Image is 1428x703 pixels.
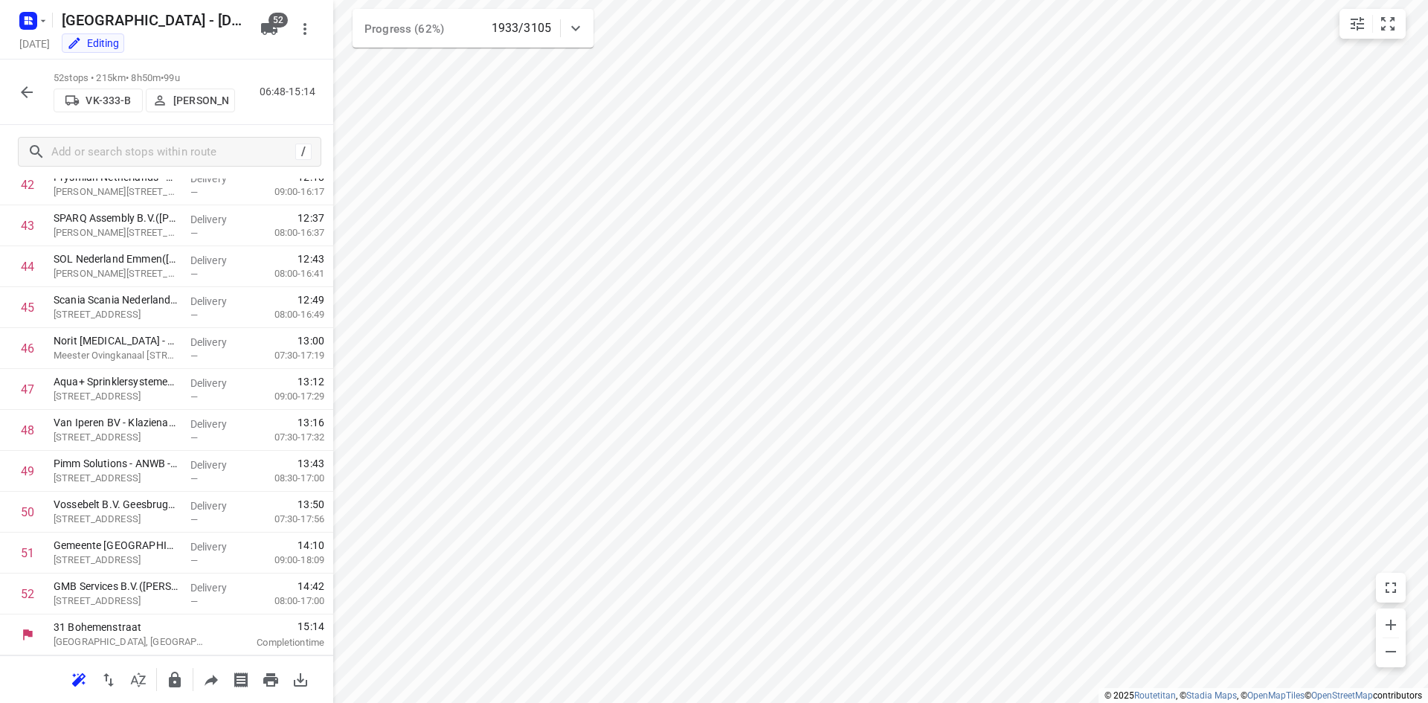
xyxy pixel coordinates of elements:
p: Koriander 35, Klazienaveen [54,389,178,404]
h5: Project date [13,35,56,52]
p: Delivery [190,580,245,595]
p: Van Iperen BV - Klazienaveen(Alko Kamphuis) [54,415,178,430]
span: — [190,596,198,607]
p: 08:30-17:00 [251,471,324,486]
p: 52 stops • 215km • 8h50m [54,71,235,86]
button: 52 [254,14,284,44]
p: 08:00-16:49 [251,307,324,322]
p: 1933/3105 [492,19,551,37]
p: James Cookstraat 3, Emmen [54,266,178,281]
div: 51 [21,546,34,560]
span: — [190,269,198,280]
p: SOL Nederland Emmen(Klaas Berend Poel) [54,251,178,266]
p: Norit Activated Carbon - Klazienaveen(Cynthia Jansen) [54,333,178,348]
p: Scania Scania Nederland B.V.(Victor Lamers) [54,292,178,307]
p: 07:30-17:56 [251,512,324,527]
div: 50 [21,505,34,519]
span: Print route [256,672,286,686]
p: SPARQ Assembly B.V.(Carola Bruins) [54,211,178,225]
span: 13:12 [297,374,324,389]
div: 49 [21,464,34,478]
p: 08:00-16:41 [251,266,324,281]
p: Coevorderstraatweg 31, Geesbrug [54,512,178,527]
p: Delivery [190,212,245,227]
span: 13:43 [297,456,324,471]
p: 07:30-17:32 [251,430,324,445]
span: — [190,432,198,443]
p: GMB Services B.V.(Theo Kooistra) [54,579,178,594]
div: 42 [21,178,34,192]
p: Charles Darwinstraat 24, Emmen [54,225,178,240]
p: 09:00-16:17 [251,184,324,199]
span: — [190,228,198,239]
p: Vossebelt B.V. Geesbrug(Tom Wilting) [54,497,178,512]
li: © 2025 , © , © © contributors [1104,690,1422,701]
span: 14:10 [297,538,324,553]
span: 13:16 [297,415,324,430]
button: Map settings [1342,9,1372,39]
p: Delivery [190,253,245,268]
span: 12:37 [297,211,324,225]
span: Reverse route [94,672,123,686]
p: Delivery [190,294,245,309]
p: 31 Bohemenstraat [54,620,208,635]
button: VK-333-B [54,89,143,112]
div: 45 [21,301,34,315]
span: 15:14 [226,619,324,634]
p: Delivery [190,376,245,391]
div: 43 [21,219,34,233]
div: 44 [21,260,34,274]
p: Pimm Solutions - ANWB - WWS Geesbrug(Cheyenne) [54,456,178,471]
span: 12:49 [297,292,324,307]
span: 12:43 [297,251,324,266]
a: Stadia Maps [1186,690,1237,701]
span: — [190,309,198,321]
p: 07:30-17:19 [251,348,324,363]
div: 48 [21,423,34,437]
p: Completion time [226,635,324,650]
p: Meester Ovingkanaal Oostzijde 3, Klazienaveen [54,348,178,363]
p: Delivery [190,417,245,431]
p: [PERSON_NAME] [173,94,228,106]
span: 13:50 [297,497,324,512]
span: • [161,72,164,83]
span: Print shipping labels [226,672,256,686]
span: 99u [164,72,179,83]
p: Aqua+ Sprinklersystemen B.V. - Klazienaveen(BryondeTijhof) [54,374,178,389]
p: Gemeente Hoogeveen, Gemeente De Wolden en Buitenlocaties - De Oosthoek(Jan Bos) [54,538,178,553]
span: 13:00 [297,333,324,348]
p: Delivery [190,498,245,513]
p: Delivery [190,335,245,350]
p: [STREET_ADDRESS] [54,430,178,445]
span: — [190,187,198,198]
p: Schoonhovenweg 1A, Hollandscheveld [54,553,178,568]
p: 09:00-18:09 [251,553,324,568]
a: Routetitan [1134,690,1176,701]
p: 09:00-17:29 [251,389,324,404]
span: 52 [268,13,288,28]
span: — [190,473,198,484]
p: 08:00-16:37 [251,225,324,240]
p: [STREET_ADDRESS] [54,307,178,322]
p: Energiestraat 9, Geesbrug [54,471,178,486]
p: Abel Tasmanstraat 1, Emmen [54,184,178,199]
p: [GEOGRAPHIC_DATA], [GEOGRAPHIC_DATA] [54,635,208,649]
p: Delivery [190,171,245,186]
p: [STREET_ADDRESS] [54,594,178,609]
a: OpenStreetMap [1311,690,1373,701]
h5: Rename [56,8,248,32]
p: Delivery [190,458,245,472]
p: 08:00-17:00 [251,594,324,609]
div: small contained button group [1339,9,1406,39]
button: [PERSON_NAME] [146,89,235,112]
span: — [190,391,198,402]
div: 52 [21,587,34,601]
button: Fit zoom [1373,9,1403,39]
p: VK-333-B [86,94,131,106]
span: Download route [286,672,315,686]
span: 14:42 [297,579,324,594]
span: — [190,555,198,566]
input: Add or search stops within route [51,141,295,164]
div: You are currently in edit mode. [67,36,119,51]
span: Reoptimize route [64,672,94,686]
